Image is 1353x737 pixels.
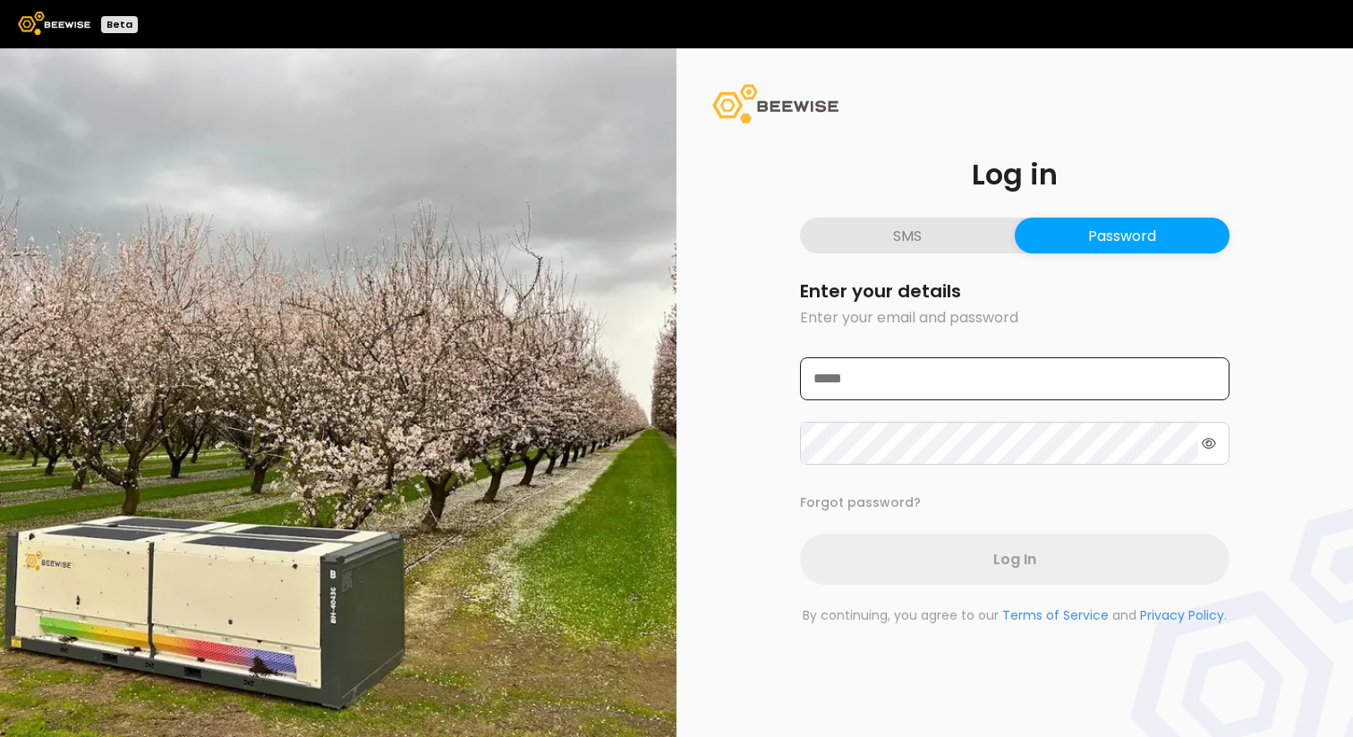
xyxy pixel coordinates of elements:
[800,282,1230,300] h2: Enter your details
[800,534,1230,585] button: Log In
[800,307,1230,329] p: Enter your email and password
[993,548,1036,570] span: Log In
[800,218,1015,253] button: SMS
[1140,606,1224,624] a: Privacy Policy
[800,160,1230,189] h1: Log in
[18,12,90,35] img: Beewise logo
[800,493,921,512] button: Forgot password?
[101,16,138,33] div: Beta
[800,606,1230,625] p: By continuing, you agree to our and .
[1002,606,1109,624] a: Terms of Service
[1015,218,1230,253] button: Password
